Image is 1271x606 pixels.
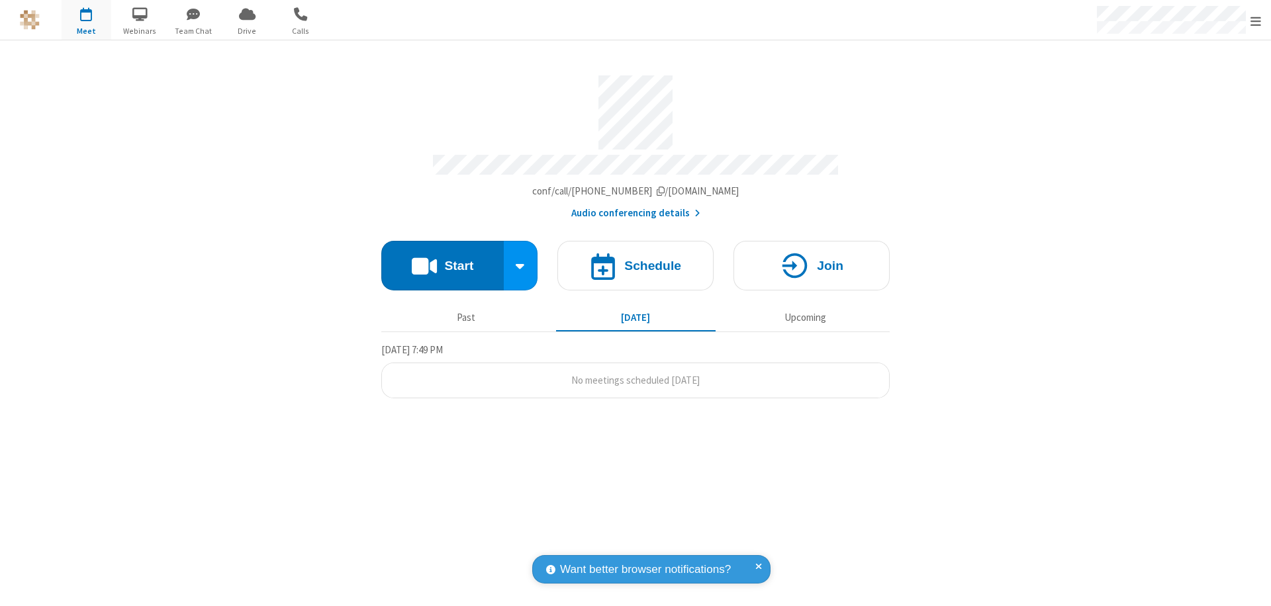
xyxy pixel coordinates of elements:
[532,185,739,197] span: Copy my meeting room link
[557,241,714,290] button: Schedule
[733,241,890,290] button: Join
[571,206,700,221] button: Audio conferencing details
[115,25,165,37] span: Webinars
[62,25,111,37] span: Meet
[381,342,890,399] section: Today's Meetings
[560,561,731,578] span: Want better browser notifications?
[1238,572,1261,597] iframe: Chat
[169,25,218,37] span: Team Chat
[381,343,443,356] span: [DATE] 7:49 PM
[726,305,885,330] button: Upcoming
[20,10,40,30] img: QA Selenium DO NOT DELETE OR CHANGE
[532,184,739,199] button: Copy my meeting room linkCopy my meeting room link
[817,259,843,272] h4: Join
[444,259,473,272] h4: Start
[624,259,681,272] h4: Schedule
[556,305,716,330] button: [DATE]
[381,65,890,221] section: Account details
[381,241,504,290] button: Start
[222,25,272,37] span: Drive
[276,25,326,37] span: Calls
[387,305,546,330] button: Past
[571,374,700,386] span: No meetings scheduled [DATE]
[504,241,538,290] div: Start conference options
